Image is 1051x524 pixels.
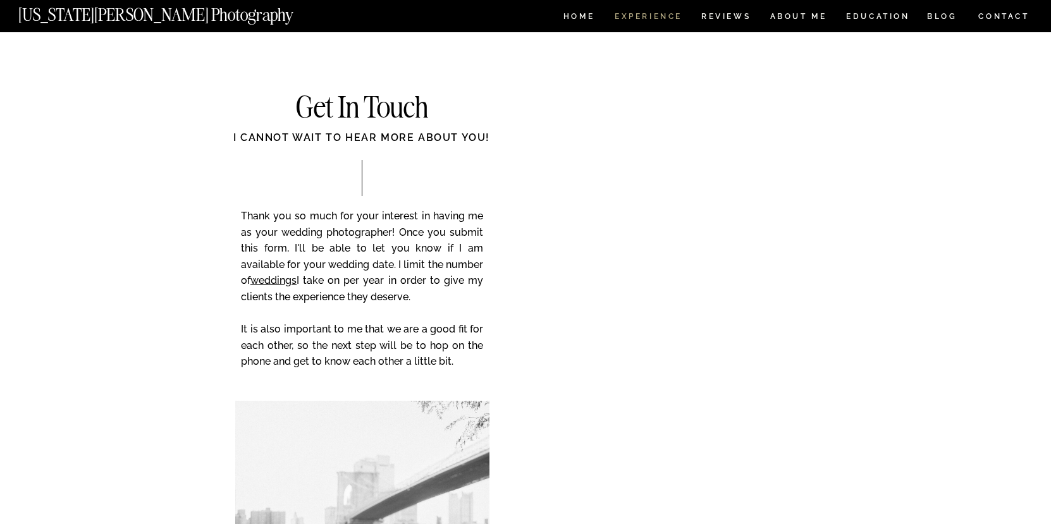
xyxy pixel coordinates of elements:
[184,130,539,159] div: I cannot wait to hear more about you!
[770,13,827,23] a: ABOUT ME
[978,9,1030,23] a: CONTACT
[235,93,489,124] h2: Get In Touch
[250,274,297,286] a: weddings
[615,13,681,23] a: Experience
[701,13,749,23] a: REVIEWS
[241,208,483,387] p: Thank you so much for your interest in having me as your wedding photographer! Once you submit th...
[927,13,957,23] a: BLOG
[18,6,336,17] a: [US_STATE][PERSON_NAME] Photography
[561,13,597,23] a: HOME
[845,13,911,23] a: EDUCATION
